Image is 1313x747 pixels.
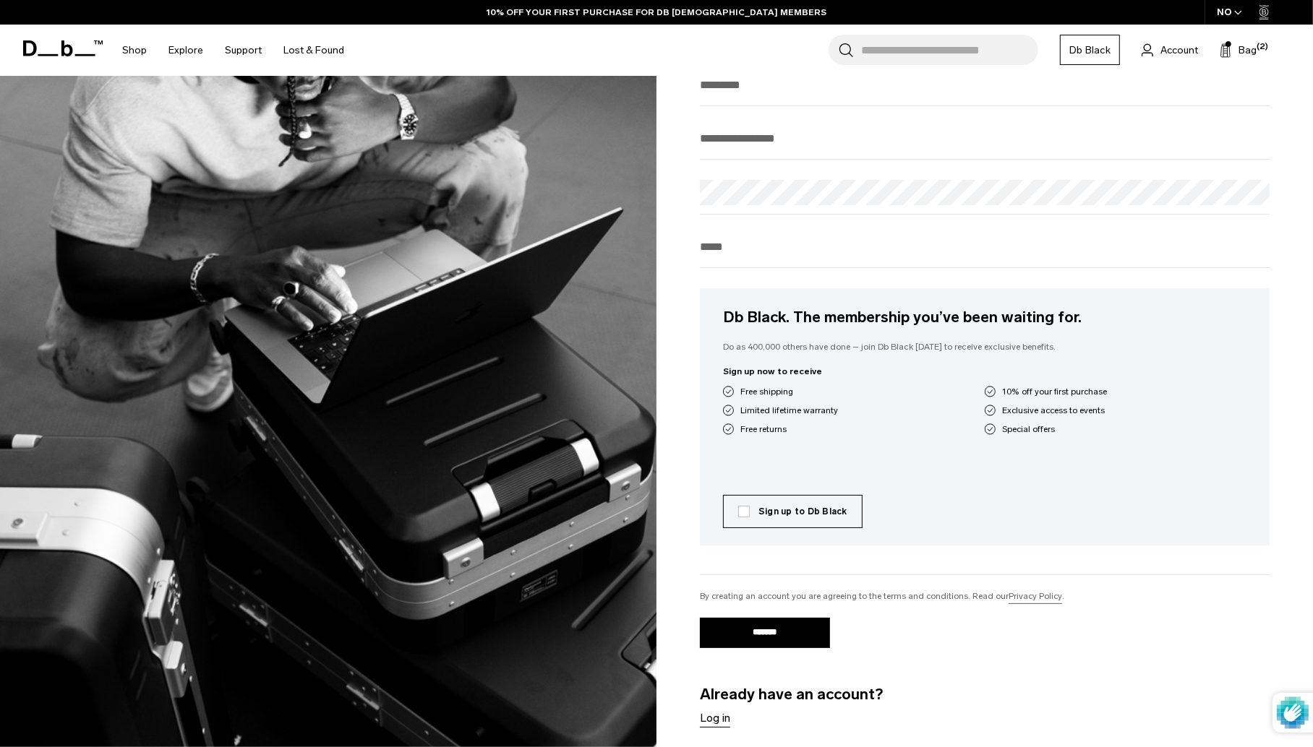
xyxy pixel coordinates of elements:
span: Exclusive access to events [1002,404,1105,417]
p: Sign up now to receive [723,365,1246,378]
nav: Main Navigation [111,25,355,76]
a: Account [1142,41,1198,59]
img: Protected by hCaptcha [1277,693,1309,733]
a: Support [225,25,262,76]
a: Log in [700,709,730,727]
button: Bag (2) [1220,41,1257,59]
span: (2) [1257,41,1268,53]
span: Limited lifetime warranty [740,404,838,417]
a: Privacy Policy [1009,590,1062,603]
a: Lost & Found [283,25,344,76]
span: Special offers [1002,423,1055,436]
div: By creating an account you are agreeing to the terms and conditions. Read our . [700,590,1270,603]
a: Shop [122,25,147,76]
a: Explore [168,25,203,76]
p: Do as 400,000 others have done – join Db Black [DATE] to receive exclusive benefits. [723,340,1246,353]
span: Free returns [740,423,787,436]
h4: Already have an account? [700,683,1270,728]
span: Bag [1239,43,1257,58]
span: Free shipping [740,385,793,398]
a: 10% OFF YOUR FIRST PURCHASE FOR DB [DEMOGRAPHIC_DATA] MEMBERS [487,6,826,19]
span: 10% off your first purchase [1002,385,1107,398]
a: Db Black [1060,35,1120,65]
label: Sign up to Db Black [738,505,847,518]
span: Account [1160,43,1198,58]
h4: Db Black. The membership you’ve been waiting for. [723,306,1246,329]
